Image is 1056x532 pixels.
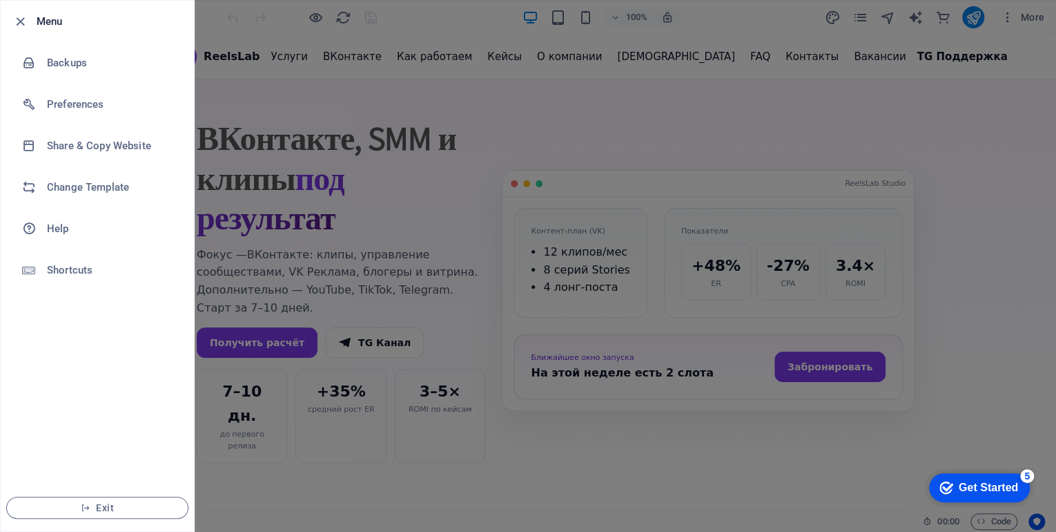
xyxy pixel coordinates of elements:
div: Get Started [37,15,97,28]
h6: Change Template [47,179,175,196]
div: Get Started 5 items remaining, 0% complete [8,7,108,36]
h6: Share & Copy Website [47,137,175,154]
a: Help [1,208,194,249]
h6: Backups [47,55,175,71]
h6: Help [47,220,175,237]
h6: Menu [37,13,183,30]
h6: Shortcuts [47,262,175,278]
span: Exit [18,502,177,513]
button: Exit [6,497,188,519]
div: 5 [99,3,113,17]
h6: Preferences [47,96,175,113]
